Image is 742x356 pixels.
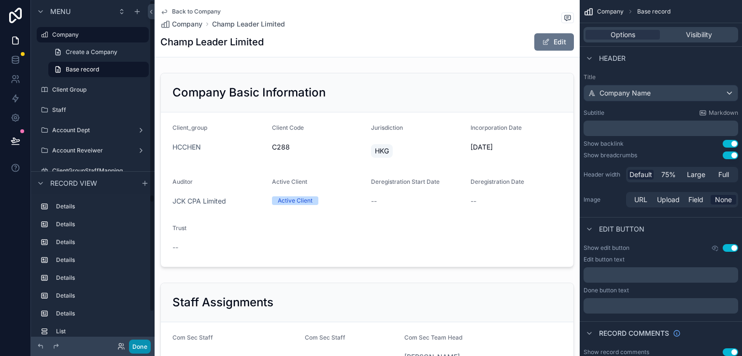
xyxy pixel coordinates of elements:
span: Header [599,54,626,63]
span: Company Name [599,88,651,98]
button: Company Name [584,85,738,101]
span: Base record [66,66,99,73]
label: Subtitle [584,109,604,117]
label: Details [56,220,145,228]
div: scrollable content [584,267,738,283]
label: Edit button text [584,256,625,263]
div: Show breadcrumbs [584,151,637,159]
span: Markdown [709,109,738,117]
span: None [715,195,732,205]
a: Account Dept [37,123,149,138]
div: scrollable content [584,298,738,314]
label: Show edit button [584,244,629,252]
label: Details [56,310,145,317]
h1: Champ Leader Limited [160,35,264,49]
div: scrollable content [584,121,738,136]
a: Company [160,19,202,29]
label: Header width [584,171,622,178]
label: Details [56,292,145,300]
span: Edit button [599,224,644,234]
a: Champ Leader Limited [212,19,285,29]
a: Staff [37,102,149,118]
span: Upload [657,195,680,205]
button: Edit [534,33,574,51]
span: Menu [50,7,71,16]
a: ClientGroupStaffMapping [37,163,149,178]
span: Base record [637,8,671,15]
a: Base record [48,62,149,77]
a: Markdown [699,109,738,117]
label: Account Reveiwer [52,147,133,154]
label: Details [56,238,145,246]
span: Company [172,19,202,29]
span: Record view [50,178,97,188]
span: Visibility [686,30,712,40]
a: Back to Company [160,8,221,15]
label: Details [56,256,145,264]
label: Details [56,203,145,210]
label: Title [584,73,738,81]
label: Client Group [52,86,147,94]
label: ClientGroupStaffMapping [52,167,147,175]
label: Details [56,274,145,282]
span: Record comments [599,329,669,338]
span: Large [687,170,705,179]
label: Done button text [584,287,629,294]
label: List [56,328,145,335]
label: Company [52,31,143,39]
label: Image [584,196,622,204]
span: 75% [661,170,676,179]
label: Account Dept [52,126,133,134]
div: scrollable content [31,194,155,337]
span: Company [597,8,624,15]
span: Options [611,30,635,40]
a: Create a Company [48,44,149,60]
span: Full [718,170,729,179]
span: Create a Company [66,48,117,56]
span: Field [688,195,703,205]
label: Staff [52,106,147,114]
span: Back to Company [172,8,221,15]
span: URL [634,195,647,205]
a: Account Reveiwer [37,143,149,158]
div: Show backlink [584,140,624,148]
a: Client Group [37,82,149,97]
span: Default [629,170,652,179]
a: Company [37,27,149,42]
button: Done [129,340,151,354]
